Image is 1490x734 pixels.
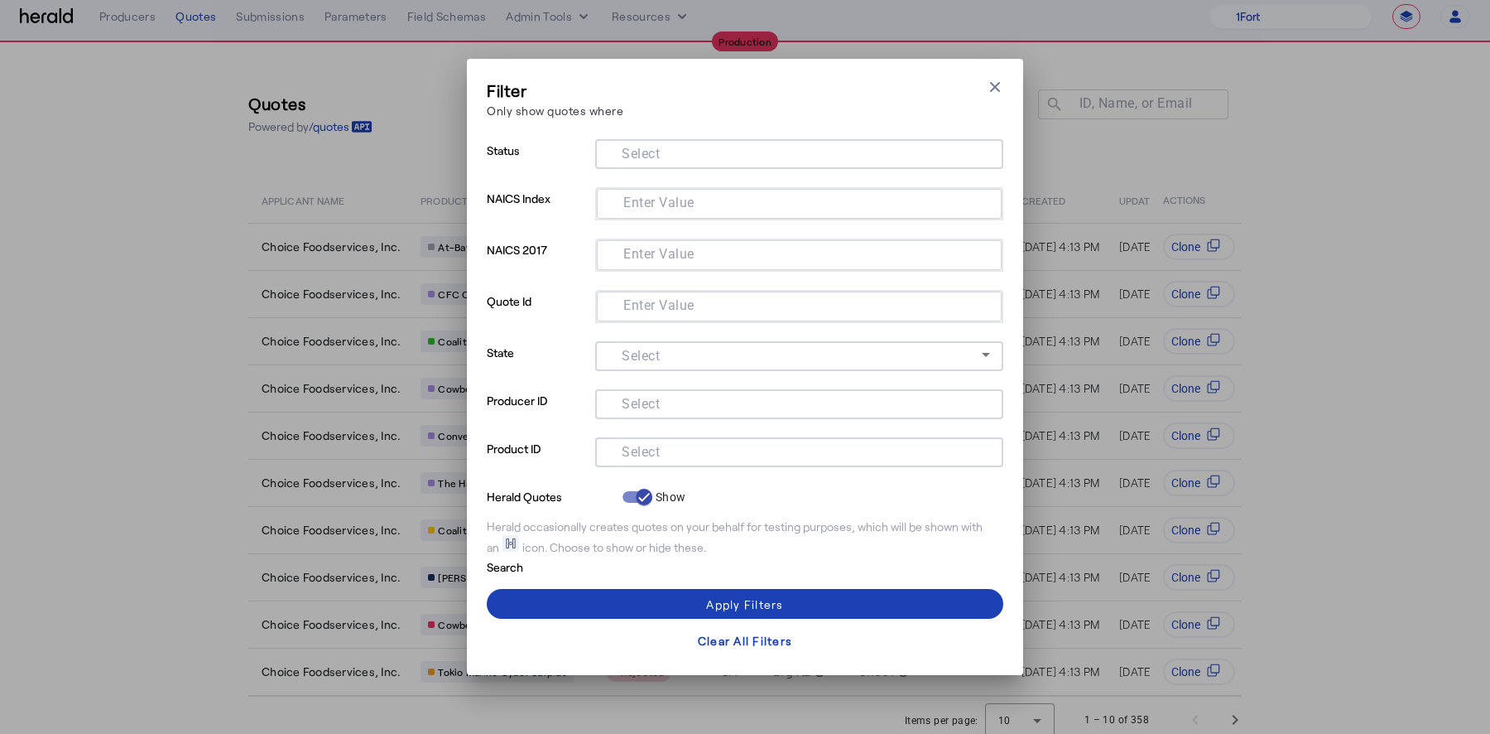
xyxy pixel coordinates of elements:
[487,389,589,437] p: Producer ID
[622,348,660,364] mat-label: Select
[487,519,1003,556] div: Herald occasionally creates quotes on your behalf for testing purposes, which will be shown with ...
[487,556,616,576] p: Search
[698,632,792,649] div: Clear All Filters
[623,246,695,262] mat-label: Enter Value
[487,79,623,102] h3: Filter
[622,444,660,460] mat-label: Select
[623,297,695,313] mat-label: Enter Value
[487,139,589,187] p: Status
[487,625,1003,655] button: Clear All Filters
[608,441,990,461] mat-chip-grid: Selection
[610,295,988,315] mat-chip-grid: Selection
[487,485,616,505] p: Herald Quotes
[610,244,988,263] mat-chip-grid: Selection
[487,589,1003,619] button: Apply Filters
[487,341,589,389] p: State
[622,396,660,412] mat-label: Select
[608,393,990,413] mat-chip-grid: Selection
[652,489,685,505] label: Show
[487,239,589,290] p: NAICS 2017
[623,195,695,210] mat-label: Enter Value
[610,192,988,212] mat-chip-grid: Selection
[487,102,623,119] p: Only show quotes where
[622,146,660,162] mat-label: Select
[487,437,589,485] p: Product ID
[487,187,589,239] p: NAICS Index
[706,596,783,613] div: Apply Filters
[608,142,990,162] mat-chip-grid: Selection
[487,290,589,341] p: Quote Id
